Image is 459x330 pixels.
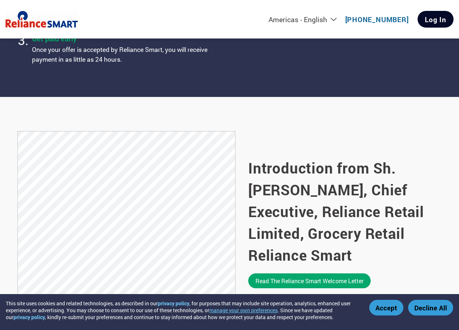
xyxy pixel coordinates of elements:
h4: Get paid early [32,34,214,43]
div: This site uses cookies and related technologies, as described in our , for purposes that may incl... [6,300,359,321]
button: Accept [369,300,403,315]
a: privacy policy [158,300,189,307]
button: Decline All [408,300,453,315]
h2: Introduction from Sh. [PERSON_NAME], Chief Executive, Reliance Retail Limited, Grocery Retail Rel... [248,157,442,266]
button: manage your own preferences [209,307,278,314]
p: Once your offer is accepted by Reliance Smart, you will receive payment in as little as 24 hours. [32,45,214,64]
a: privacy policy [13,314,45,321]
a: Log In [418,11,454,28]
a: Read the Reliance Smart welcome letter [248,273,371,288]
a: [PHONE_NUMBER] [345,15,409,24]
img: Reliance Smart [5,9,78,29]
